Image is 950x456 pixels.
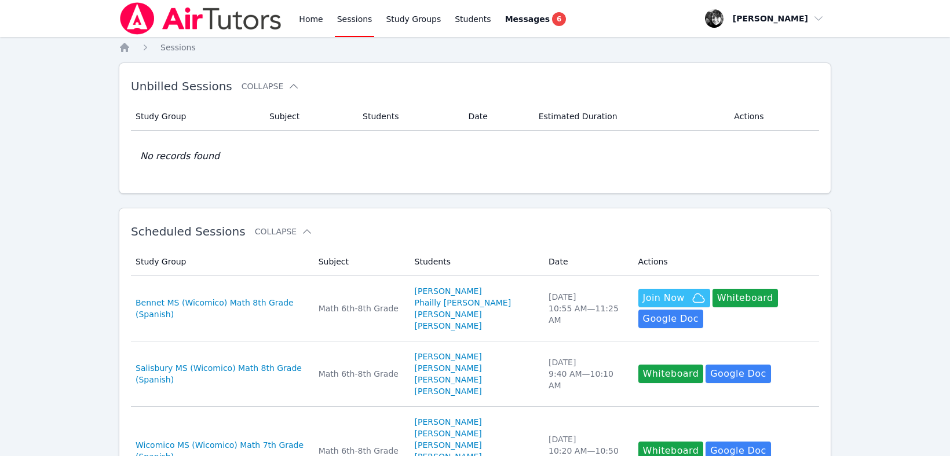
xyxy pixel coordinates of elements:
button: Collapse [255,226,313,237]
a: [PERSON_NAME] [PERSON_NAME] [415,416,535,439]
span: Messages [505,13,550,25]
th: Study Group [131,248,312,276]
th: Students [408,248,542,276]
span: Unbilled Sessions [131,79,232,93]
th: Students [356,102,461,131]
a: Sessions [160,42,196,53]
span: Sessions [160,43,196,52]
tr: Bennet MS (Wicomico) Math 8th Grade (Spanish)Math 6th-8th Grade[PERSON_NAME]Phailly [PERSON_NAME]... [131,276,819,341]
a: [PERSON_NAME] [415,285,482,297]
div: Math 6th-8th Grade [319,368,401,380]
div: [DATE] 10:55 AM — 11:25 AM [549,291,624,326]
th: Estimated Duration [532,102,728,131]
td: No records found [131,131,819,182]
img: Air Tutors [119,2,283,35]
span: 6 [552,12,566,26]
div: Math 6th-8th Grade [319,303,401,314]
button: Whiteboard [638,365,704,383]
th: Date [461,102,531,131]
th: Subject [312,248,408,276]
span: Join Now [643,291,685,305]
div: [DATE] 9:40 AM — 10:10 AM [549,356,624,391]
a: [PERSON_NAME] [415,385,482,397]
span: Scheduled Sessions [131,225,246,238]
a: Google Doc [706,365,770,383]
th: Actions [631,248,819,276]
button: Whiteboard [712,289,778,307]
tr: Salisbury MS (Wicomico) Math 8th Grade (Spanish)Math 6th-8th Grade[PERSON_NAME][PERSON_NAME][PERS... [131,341,819,407]
button: Collapse [242,80,299,92]
th: Actions [727,102,819,131]
a: Google Doc [638,310,703,328]
th: Subject [262,102,356,131]
a: [PERSON_NAME] [PERSON_NAME] [415,308,535,332]
th: Date [542,248,631,276]
a: Salisbury MS (Wicomico) Math 8th Grade (Spanish) [136,362,305,385]
th: Study Group [131,102,262,131]
a: [PERSON_NAME] [415,351,482,362]
nav: Breadcrumb [119,42,831,53]
button: Join Now [638,289,710,307]
a: Bennet MS (Wicomico) Math 8th Grade (Spanish) [136,297,305,320]
a: Phailly [PERSON_NAME] [415,297,511,308]
a: [PERSON_NAME] [415,362,482,374]
a: [PERSON_NAME] [415,374,482,385]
